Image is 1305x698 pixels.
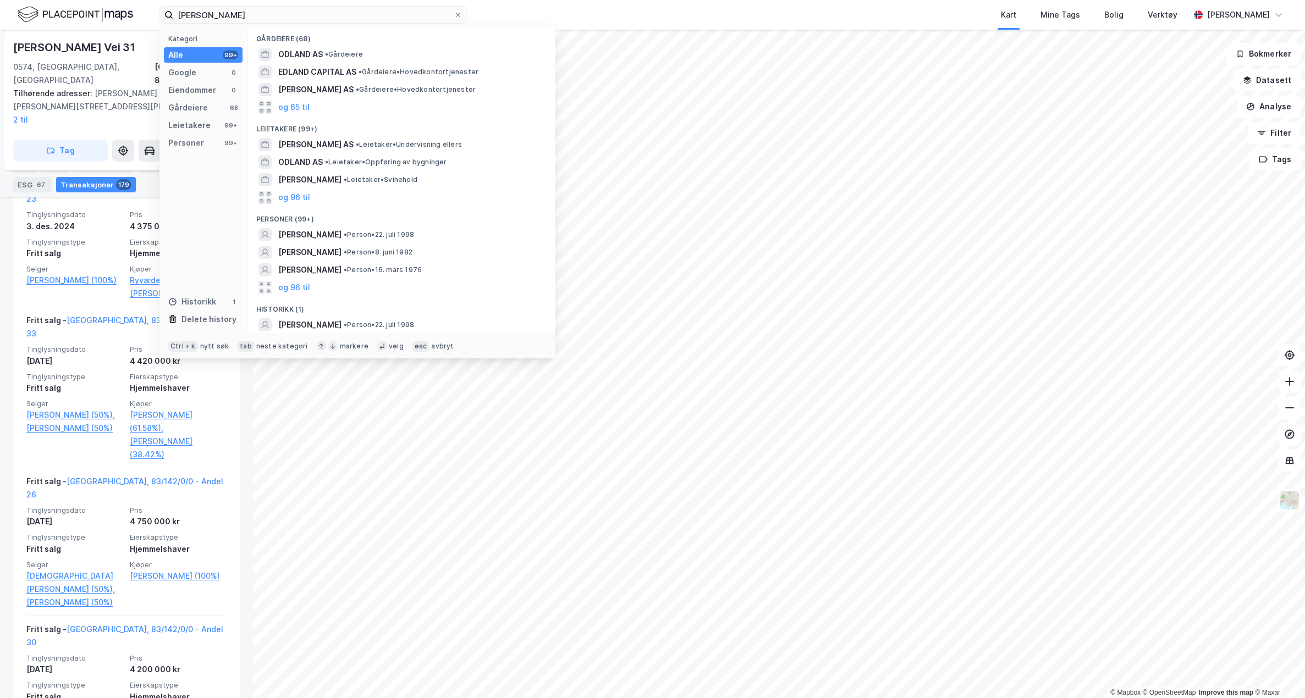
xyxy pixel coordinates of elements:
span: Tilhørende adresser: [13,88,95,98]
span: Gårdeiere • Hovedkontortjenester [356,85,476,94]
a: [PERSON_NAME] (50%) [26,596,123,609]
span: Pris [130,506,227,515]
div: [DATE] [26,663,123,676]
span: Person • 16. mars 1976 [344,265,422,274]
span: • [344,265,347,274]
div: 4 420 000 kr [130,354,227,368]
span: • [356,140,359,148]
span: Person • 22. juli 1998 [344,230,414,239]
span: Pris [130,345,227,354]
div: Delete history [181,313,236,326]
div: [DATE] [26,354,123,368]
div: esc [412,341,430,352]
span: [PERSON_NAME] AS [278,138,354,151]
span: Selger [26,264,123,274]
button: Tags [1249,148,1301,170]
button: og 96 til [278,281,310,294]
div: 99+ [223,139,238,147]
span: Tinglysningstype [26,680,123,690]
div: avbryt [431,342,454,351]
div: Historikk (1) [247,296,555,316]
div: [GEOGRAPHIC_DATA], 83/142 [155,60,240,87]
div: Fritt salg [26,247,123,260]
div: Personer (99+) [247,206,555,226]
div: 99+ [223,121,238,130]
span: EDLAND CAPITAL AS [278,65,356,79]
span: Kjøper [130,264,227,274]
a: Improve this map [1199,689,1253,696]
div: velg [389,342,404,351]
div: 0574, [GEOGRAPHIC_DATA], [GEOGRAPHIC_DATA] [13,60,155,87]
div: ESG [13,177,52,192]
div: 3. des. 2024 [26,220,123,233]
div: Leietakere [168,119,211,132]
div: Gårdeiere [168,101,208,114]
div: Alle [168,48,183,62]
span: • [359,68,362,76]
span: Selger [26,560,123,569]
img: Z [1279,490,1300,511]
span: • [325,50,328,58]
div: Ctrl + k [168,341,198,352]
div: neste kategori [256,342,308,351]
div: nytt søk [200,342,229,351]
span: • [344,175,347,184]
span: Eierskapstype [130,372,227,381]
a: [DEMOGRAPHIC_DATA][PERSON_NAME] (50%), [26,569,123,596]
div: Google [168,66,196,79]
div: Fritt salg - [26,475,227,506]
span: [PERSON_NAME] [278,173,342,186]
div: Fritt salg - [26,623,227,653]
a: [PERSON_NAME] (100%) [130,569,227,583]
a: [PERSON_NAME] (100%) [26,274,123,287]
div: Bolig [1104,8,1124,21]
span: Leietaker • Undervisning ellers [356,140,462,149]
button: Bokmerker [1226,43,1301,65]
span: Pris [130,653,227,663]
div: 4 200 000 kr [130,663,227,676]
div: Kart [1001,8,1016,21]
div: [PERSON_NAME] Vei 31 [13,38,137,56]
span: Tinglysningsdato [26,506,123,515]
span: • [356,85,359,93]
div: Personer [168,136,204,149]
div: 1 [229,297,238,306]
a: [PERSON_NAME] (50%) [26,422,123,435]
a: Mapbox [1110,689,1141,696]
span: [PERSON_NAME] [278,246,342,259]
img: logo.f888ab2527a4732fd821a326f86c7f29.svg [18,5,133,24]
a: [PERSON_NAME] (50%), [26,408,123,422]
a: [PERSON_NAME] (61.58%), [130,408,227,435]
div: Transaksjoner [56,177,136,192]
span: • [344,320,347,329]
span: Eierskapstype [130,680,227,690]
span: Selger [26,399,123,408]
button: Filter [1248,122,1301,144]
div: 0 [229,86,238,95]
div: 67 [35,179,47,190]
span: Leietaker • Oppføring av bygninger [325,158,447,167]
span: Kjøper [130,560,227,569]
div: Verktøy [1148,8,1177,21]
div: Hjemmelshaver [130,381,227,395]
div: Kategori [168,35,243,43]
div: Hjemmelshaver [130,542,227,556]
span: [PERSON_NAME] AS [278,83,354,96]
div: Hjemmelshaver [130,247,227,260]
button: Tag [13,140,108,162]
div: markere [340,342,368,351]
a: OpenStreetMap [1143,689,1196,696]
div: tab [238,341,254,352]
div: [DATE] [26,515,123,528]
div: Leietakere (99+) [247,116,555,136]
span: • [344,248,347,256]
a: [GEOGRAPHIC_DATA], 83/142/0/0 - Andel 26 [26,477,223,499]
div: 4 375 000 kr [130,220,227,233]
span: Tinglysningsdato [26,653,123,663]
span: Gårdeiere [325,50,363,59]
a: [GEOGRAPHIC_DATA], 83/142/0/0 - Andel 30 [26,624,223,647]
div: 179 [116,179,131,190]
span: Person • 22. juli 1998 [344,320,414,329]
button: og 96 til [278,191,310,204]
span: [PERSON_NAME] [278,263,342,276]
